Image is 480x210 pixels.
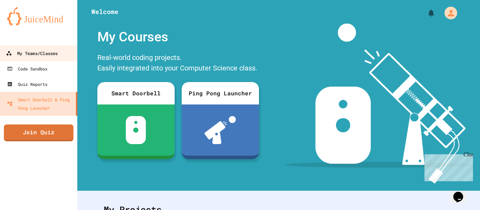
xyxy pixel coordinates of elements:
img: sdb-white.svg [126,116,146,144]
div: My Teams/Classes [6,49,58,58]
iframe: chat widget [422,151,473,181]
div: My Notifications [414,7,437,19]
a: Join Quiz [4,124,73,141]
img: logo-orange.svg [7,7,70,25]
iframe: chat widget [450,182,473,203]
div: Code Sandbox [7,65,47,73]
div: My Account [437,5,459,21]
img: ppl-with-ball.png [205,116,236,144]
img: banner-image-my-projects.png [285,23,473,184]
div: Smart Doorbell [97,82,175,104]
div: Real-world coding projects. Easily integrated into your Computer Science class. [94,50,262,77]
div: Quiz Reports [7,80,47,88]
div: Ping Pong Launcher [182,82,259,104]
div: Chat with us now!Close [3,3,48,45]
div: Smart Doorbell & Ping Pong Launcher [7,95,73,112]
div: My Courses [94,23,262,50]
